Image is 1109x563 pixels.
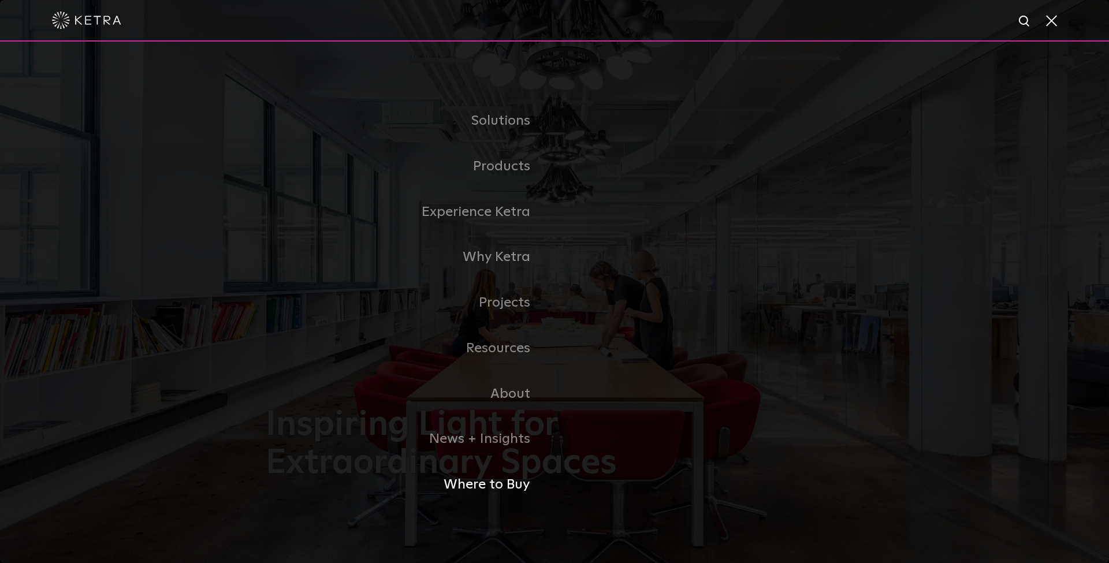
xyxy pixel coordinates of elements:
div: Navigation Menu [266,98,843,508]
a: News + Insights [266,416,554,462]
a: Why Ketra [266,234,554,280]
a: Solutions [266,98,554,144]
img: search icon [1018,14,1032,29]
a: Projects [266,280,554,326]
a: Experience Ketra [266,189,554,235]
a: Where to Buy [266,462,554,508]
a: About [266,371,554,417]
a: Resources [266,326,554,371]
img: ketra-logo-2019-white [52,12,121,29]
a: Products [266,144,554,189]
